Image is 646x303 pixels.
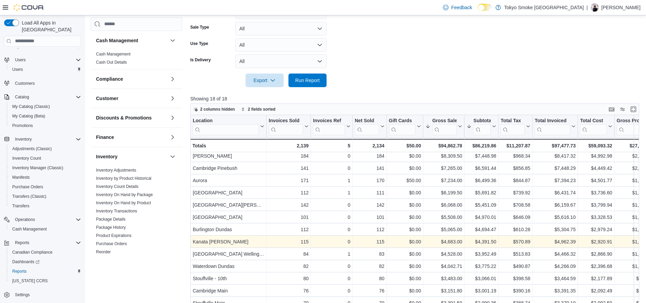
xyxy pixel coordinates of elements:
span: Inventory by Product Historical [96,175,152,181]
div: $856.85 [501,164,530,172]
p: | [586,3,588,12]
div: 112 [355,225,384,234]
div: Total Invoiced [535,117,570,124]
div: 0 [313,213,350,221]
a: Cash Out Details [96,60,127,64]
button: Settings [1,290,84,300]
span: Transfers (Classic) [10,192,81,201]
button: Subtotal [467,117,496,135]
button: 2 fields sorted [238,105,278,113]
a: Inventory On Hand by Product [96,200,151,205]
a: Product Expirations [96,233,131,238]
button: Invoices Sold [269,117,309,135]
div: $50.00 [389,142,421,150]
button: Inventory [1,134,84,144]
label: Is Delivery [190,57,211,63]
div: 0 [313,201,350,209]
div: Net Sold [355,117,379,135]
div: $4,501.77 [580,176,612,185]
a: Cash Management [10,225,49,233]
button: Gross Sales [425,117,462,135]
span: My Catalog (Beta) [12,113,45,119]
div: Gift Card Sales [389,117,416,135]
button: Catalog [12,93,32,101]
button: Inventory Manager (Classic) [7,163,84,173]
span: Operations [12,216,81,224]
button: Invoices Ref [313,117,350,135]
button: Total Invoiced [535,117,576,135]
div: Total Cost [580,117,606,124]
div: 5 [313,142,350,150]
div: $4,449.42 [580,164,612,172]
a: My Catalog (Beta) [10,112,48,120]
div: $5,065.00 [425,225,462,234]
a: Cash Management [96,51,130,56]
button: Export [246,74,284,87]
a: Manifests [10,173,32,181]
div: $59,093.32 [580,142,612,150]
div: $4,391.50 [467,238,496,246]
div: 0 [313,152,350,160]
a: Reports [10,267,29,275]
span: Cash Management [96,51,130,57]
button: Finance [96,133,167,140]
div: $0.00 [389,201,421,209]
span: Reports [12,239,81,247]
button: Total Cost [580,117,612,135]
div: 101 [269,213,309,221]
div: $844.87 [501,176,530,185]
div: Burlington Dundas [193,225,264,234]
a: Package Details [96,217,126,221]
button: Catalog [1,92,84,102]
button: Cash Management [7,224,84,234]
a: Purchase Orders [96,241,127,246]
button: Gift Cards [389,117,421,135]
span: Customers [15,81,35,86]
span: 2 fields sorted [248,107,275,112]
div: Total Tax [501,117,525,135]
button: My Catalog (Beta) [7,111,84,121]
span: Inventory Count [10,154,81,162]
a: Settings [12,291,32,299]
span: Users [12,67,23,72]
a: Dashboards [7,257,84,267]
div: $968.34 [501,152,530,160]
button: Adjustments (Classic) [7,144,84,154]
div: $11,207.87 [501,142,530,150]
div: $5,508.00 [425,213,462,221]
button: Manifests [7,173,84,182]
div: $7,234.00 [425,176,462,185]
div: $6,591.44 [467,164,496,172]
button: All [235,38,327,52]
span: Inventory Manager (Classic) [10,164,81,172]
span: Purchase Orders [10,183,81,191]
span: Run Report [295,77,320,84]
span: Settings [12,290,81,299]
span: Transfers [12,203,29,209]
button: Inventory [96,153,167,160]
div: [GEOGRAPHIC_DATA] [193,213,264,221]
button: Canadian Compliance [7,248,84,257]
span: Catalog [12,93,81,101]
div: $4,683.00 [425,238,462,246]
span: Manifests [12,175,30,180]
div: 142 [355,201,384,209]
span: Transfers (Classic) [12,194,46,199]
span: Package Details [96,216,126,222]
span: Promotions [10,122,81,130]
div: Net Sold [355,117,379,124]
div: $570.89 [501,238,530,246]
div: $7,448.29 [535,164,576,172]
div: $50.00 [389,176,421,185]
span: Washington CCRS [10,277,81,285]
p: Showing 18 of 18 [190,95,644,102]
div: 170 [355,176,384,185]
button: Discounts & Promotions [96,114,167,121]
div: $86,219.86 [467,142,496,150]
button: Compliance [169,75,177,83]
div: $5,451.09 [467,201,496,209]
span: Reports [12,269,27,274]
span: Cash Out Details [96,59,127,65]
